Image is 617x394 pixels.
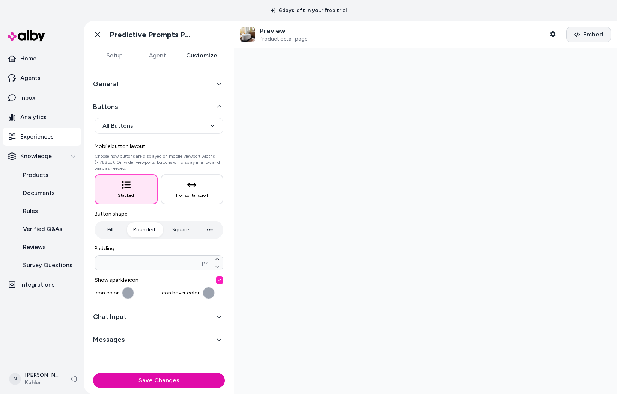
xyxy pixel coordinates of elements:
span: Button shape [95,210,223,218]
span: Show sparkle icon [95,276,223,284]
img: Custom Design [240,27,255,42]
p: Preview [260,27,307,35]
button: Stacked [95,174,158,204]
a: Verified Q&As [15,220,81,238]
button: Horizontal scroll [161,174,224,204]
p: [PERSON_NAME] [25,371,59,379]
button: Knowledge [3,147,81,165]
p: Inbox [20,93,35,102]
span: Stacked [118,192,134,198]
button: Rounded [126,222,163,237]
a: Products [15,166,81,184]
button: N[PERSON_NAME]Kohler [5,367,65,391]
span: px [202,259,208,267]
span: Kohler [25,379,59,386]
button: Embed [566,27,611,42]
p: Home [20,54,36,63]
img: alby Logo [8,30,45,41]
a: Inbox [3,89,81,107]
button: Setup [93,48,136,63]
label: Padding [95,245,223,252]
a: Integrations [3,276,81,294]
p: Analytics [20,113,47,122]
a: Rules [15,202,81,220]
div: Buttons [93,118,225,299]
button: All Buttons [95,118,223,134]
p: Agents [20,74,41,83]
h1: Predictive Prompts PDP [110,30,194,39]
p: Rules [23,207,38,216]
span: Embed [583,30,603,39]
span: Icon color [95,289,119,297]
button: Chat Input [93,311,225,322]
a: Survey Questions [15,256,81,274]
a: Documents [15,184,81,202]
span: Horizontal scroll [176,192,208,198]
p: Choose how buttons are displayed on mobile viewport widths (<768px). On wider viewports, buttons ... [95,153,223,171]
span: Icon hover color [161,289,200,297]
p: Experiences [20,132,54,141]
span: Product detail page [260,36,307,42]
button: Customize [179,48,225,63]
p: Knowledge [20,152,52,161]
span: Mobile button layout [95,143,223,150]
button: Agent [136,48,179,63]
a: Reviews [15,238,81,256]
a: Analytics [3,108,81,126]
p: Verified Q&As [23,225,62,234]
p: 6 days left in your free trial [266,7,351,14]
p: Survey Questions [23,261,72,270]
button: General [93,78,225,89]
span: N [9,373,21,385]
p: Documents [23,189,55,198]
p: Reviews [23,243,46,252]
button: Buttons [93,101,225,112]
button: Save Changes [93,373,225,388]
a: Agents [3,69,81,87]
button: Pill [96,222,124,237]
a: Experiences [3,128,81,146]
button: Messages [93,334,225,345]
p: Products [23,171,48,180]
p: Integrations [20,280,55,289]
a: Home [3,50,81,68]
button: Square [164,222,196,237]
